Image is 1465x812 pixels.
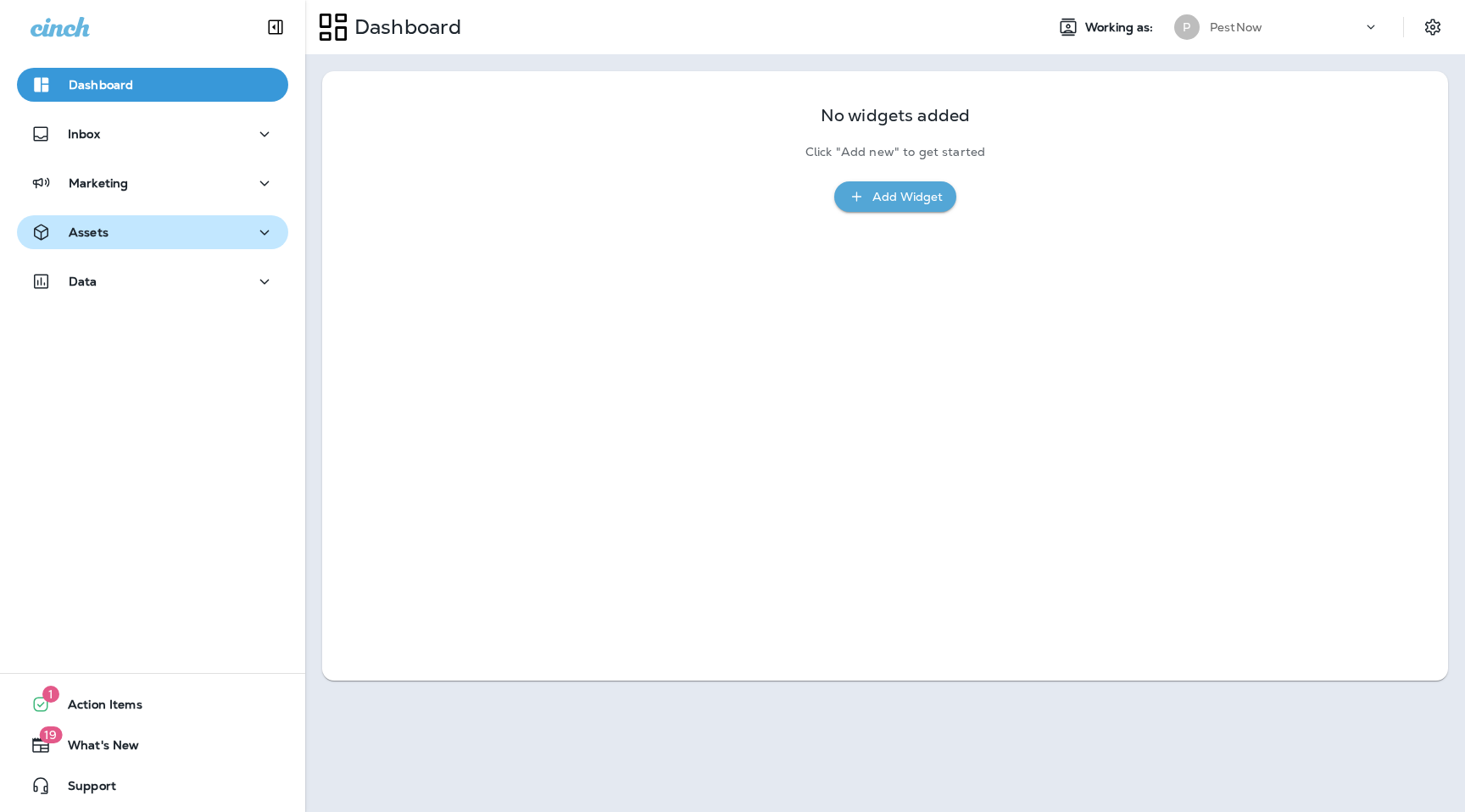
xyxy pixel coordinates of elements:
[69,275,97,288] p: Data
[1418,12,1448,42] button: Settings
[17,68,288,102] button: Dashboard
[51,779,116,799] span: Support
[1174,14,1200,40] div: P
[1210,20,1262,34] p: PestNow
[252,10,299,44] button: Collapse Sidebar
[17,117,288,151] button: Inbox
[17,264,288,298] button: Data
[17,166,288,200] button: Marketing
[42,686,59,703] span: 1
[39,726,62,743] span: 19
[69,225,109,239] p: Assets
[68,127,100,141] p: Inbox
[69,78,133,92] p: Dashboard
[69,176,128,190] p: Marketing
[17,769,288,803] button: Support
[348,14,461,40] p: Dashboard
[51,738,139,759] span: What's New
[1085,20,1157,35] span: Working as:
[17,687,288,721] button: 1Action Items
[51,698,142,718] span: Action Items
[17,215,288,249] button: Assets
[17,728,288,762] button: 19What's New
